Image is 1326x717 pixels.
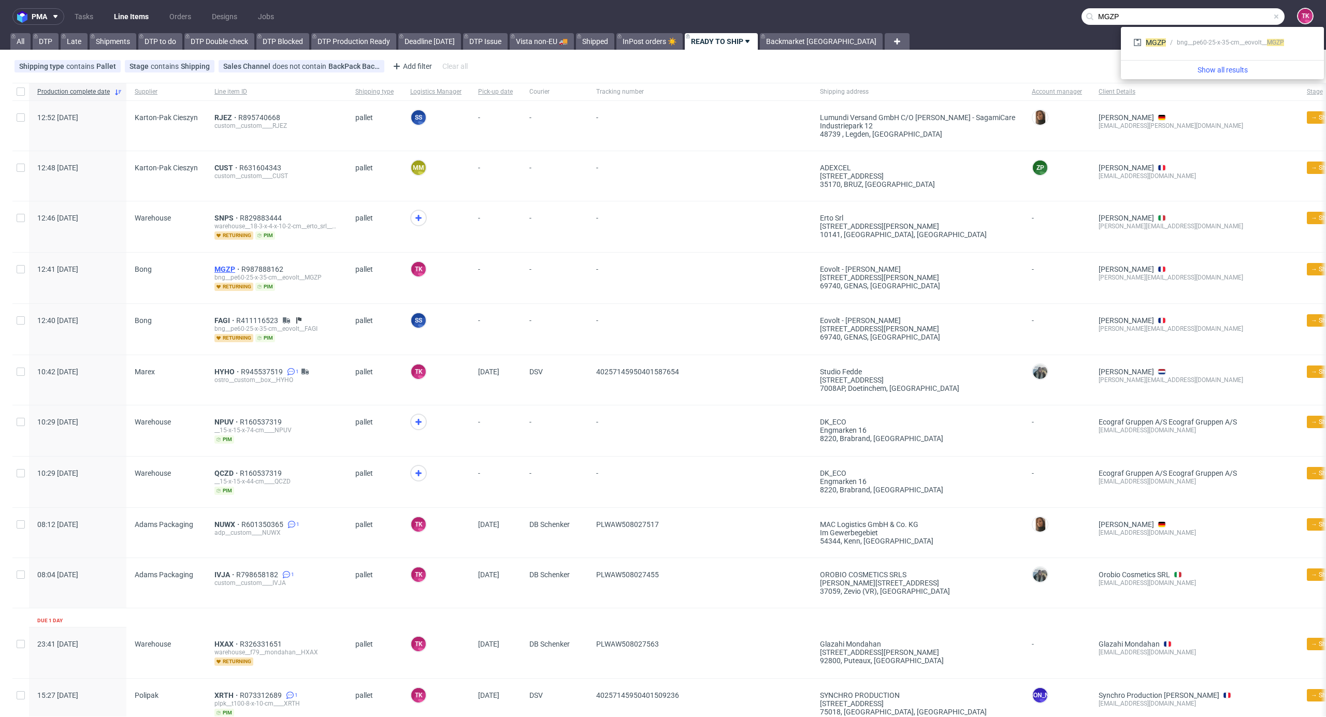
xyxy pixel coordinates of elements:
div: Engmarken 16 [820,426,1015,434]
div: Eovolt - [PERSON_NAME] [820,265,1015,273]
span: - [596,214,803,240]
span: 12:40 [DATE] [37,316,78,325]
figcaption: TK [411,637,426,651]
span: Pick-up date [478,87,513,96]
span: - [596,113,803,138]
div: - [1032,465,1082,477]
span: Adams Packaging [135,520,193,529]
div: [STREET_ADDRESS][PERSON_NAME] [820,648,1015,656]
span: PLWAW508027517 [596,520,659,529]
span: PLWAW508027563 [596,640,659,648]
span: pim [255,231,275,240]
a: R160537319 [240,418,284,426]
div: ADEXCEL [820,164,1015,172]
span: Shipping type [355,87,394,96]
a: R160537319 [240,469,284,477]
div: - [1032,414,1082,426]
span: contains [151,62,181,70]
div: - [1032,210,1082,222]
span: Production complete date [37,87,110,96]
span: pallet [355,640,394,666]
a: MGZP [214,265,241,273]
div: [EMAIL_ADDRESS][DOMAIN_NAME] [1099,172,1290,180]
span: [DATE] [478,520,499,529]
span: 10:29 [DATE] [37,418,78,426]
span: returning [214,283,253,291]
span: - [529,214,580,240]
span: 40257145950401509236 [596,691,679,699]
a: R073312689 [240,691,284,699]
div: [STREET_ADDRESS][PERSON_NAME] [820,222,1015,230]
span: DSV [529,368,580,392]
a: [PERSON_NAME] [1099,214,1154,222]
span: DB Schenker [529,640,580,666]
a: NUWX [214,520,241,529]
span: - [529,469,580,495]
span: 12:41 [DATE] [37,265,78,273]
div: [PERSON_NAME][STREET_ADDRESS] [820,579,1015,587]
a: R631604343 [239,164,283,172]
div: DK_ECO [820,418,1015,426]
figcaption: [PERSON_NAME] [1033,688,1047,703]
div: [STREET_ADDRESS] [820,172,1015,180]
span: Karton-Pak Cieszyn [135,113,198,122]
div: Add filter [388,58,434,75]
div: __15-x-15-x-74-cm____NPUV [214,426,339,434]
div: [EMAIL_ADDRESS][DOMAIN_NAME] [1099,426,1290,434]
span: - [529,418,580,444]
a: All [10,33,31,50]
a: Jobs [252,8,280,25]
div: - [1032,312,1082,325]
span: - [478,214,513,240]
span: 1 [291,570,294,579]
div: __15-x-15-x-44-cm____QCZD [214,477,339,486]
a: DTP Production Ready [311,33,396,50]
div: adp__custom____NUWX [214,529,339,537]
span: 23:41 [DATE] [37,640,78,648]
div: [PERSON_NAME][EMAIL_ADDRESS][DOMAIN_NAME] [1099,222,1290,230]
div: Pallet [96,62,116,70]
a: NPUV [214,418,240,426]
div: [EMAIL_ADDRESS][DOMAIN_NAME] [1099,699,1290,708]
img: Angelina Marć [1033,517,1047,532]
span: R798658182 [236,570,280,579]
span: pma [32,13,47,20]
span: CUST [214,164,239,172]
div: 8220, Brabrand , [GEOGRAPHIC_DATA] [820,434,1015,443]
span: returning [214,231,253,240]
figcaption: SS [411,313,426,328]
span: Bong [135,265,152,273]
span: pallet [355,214,394,240]
a: Ecograf Gruppen A/S Ecograf Gruppen A/S [1099,469,1237,477]
span: Shipping type [19,62,66,70]
span: 40257145950401587654 [596,368,679,376]
a: R945537519 [241,368,285,376]
div: Studio Fedde [820,368,1015,376]
span: pallet [355,520,394,545]
a: DTP Double check [184,33,254,50]
figcaption: TK [1298,9,1313,23]
a: Orobio Cosmetics SRL [1099,570,1170,579]
span: Polipak [135,691,158,699]
div: 69740, GENAS , [GEOGRAPHIC_DATA] [820,333,1015,341]
span: HYHO [214,368,241,376]
span: pallet [355,316,394,342]
span: 1 [296,520,299,529]
span: - [478,316,513,342]
div: - [1032,261,1082,273]
span: MGZP [1267,39,1284,46]
a: FAGI [214,316,236,325]
div: bng__pe60-25-x-35-cm__eovolt__MGZP [214,273,339,282]
a: 1 [284,691,298,699]
span: - [596,469,803,495]
span: [DATE] [478,570,499,579]
div: warehouse__f79__mondahan__HXAX [214,648,339,656]
span: - [478,418,513,444]
div: SYNCHRO PRODUCTION [820,691,1015,699]
div: [STREET_ADDRESS][PERSON_NAME] [820,325,1015,333]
